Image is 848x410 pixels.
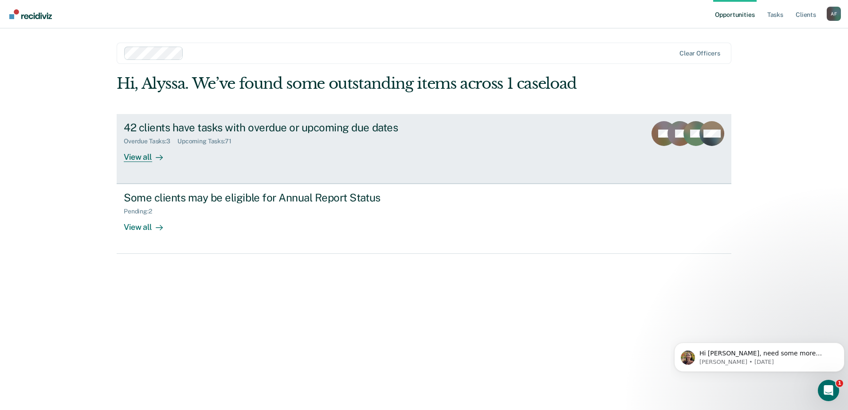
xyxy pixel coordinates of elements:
div: View all [124,145,173,162]
div: Overdue Tasks : 3 [124,138,177,145]
iframe: Intercom notifications message [671,324,848,386]
a: 42 clients have tasks with overdue or upcoming due datesOverdue Tasks:3Upcoming Tasks:71View all [117,114,731,184]
p: Message from Rajan, sent 5d ago [29,34,163,42]
div: Hi, Alyssa. We’ve found some outstanding items across 1 caseload [117,75,609,93]
div: Some clients may be eligible for Annual Report Status [124,191,435,204]
div: Upcoming Tasks : 71 [177,138,239,145]
span: Hi [PERSON_NAME], need some more context here there somewhere in [GEOGRAPHIC_DATA] that this is i... [29,26,151,68]
div: A F [827,7,841,21]
div: Pending : 2 [124,208,159,215]
img: Recidiviz [9,9,52,19]
span: 1 [836,380,843,387]
a: Some clients may be eligible for Annual Report StatusPending:2View all [117,184,731,254]
iframe: Intercom live chat [818,380,839,401]
div: View all [124,215,173,233]
button: Profile dropdown button [827,7,841,21]
div: 42 clients have tasks with overdue or upcoming due dates [124,121,435,134]
div: Clear officers [679,50,720,57]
